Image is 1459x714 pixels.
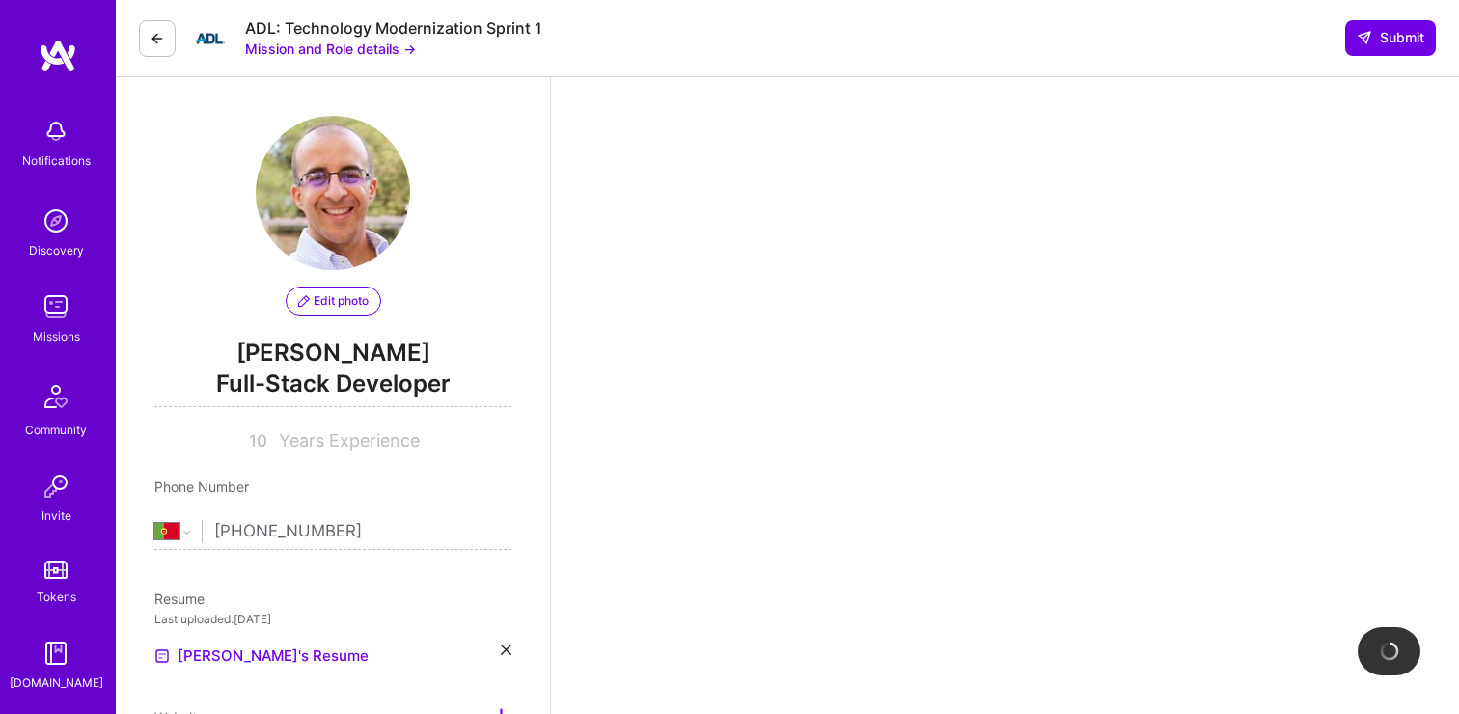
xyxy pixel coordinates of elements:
div: Community [25,420,87,440]
span: Submit [1357,28,1424,47]
span: [PERSON_NAME] [154,339,511,368]
img: discovery [37,202,75,240]
button: Edit photo [286,287,381,316]
span: Full-Stack Developer [154,368,511,407]
a: [PERSON_NAME]'s Resume [154,645,369,668]
div: ADL: Technology Modernization Sprint 1 [245,18,542,39]
input: XX [247,430,271,453]
span: Edit photo [298,292,369,310]
img: Invite [37,467,75,506]
span: Years Experience [279,430,420,451]
button: Submit [1345,20,1436,55]
img: guide book [37,634,75,673]
div: Missions [33,326,80,346]
div: Discovery [29,240,84,261]
img: bell [37,112,75,151]
img: loading [1380,642,1399,661]
img: teamwork [37,288,75,326]
span: Phone Number [154,479,249,495]
span: Resume [154,590,205,607]
img: Company Logo [191,19,230,58]
i: icon LeftArrowDark [150,31,165,46]
img: tokens [44,561,68,579]
img: User Avatar [256,116,410,270]
div: Invite [41,506,71,526]
i: icon Close [501,645,511,655]
div: Notifications [22,151,91,171]
input: +1 (000) 000-0000 [214,504,511,560]
button: Mission and Role details → [245,39,416,59]
div: Tokens [37,587,76,607]
img: Resume [154,648,170,664]
div: [DOMAIN_NAME] [10,673,103,693]
i: icon SendLight [1357,30,1372,45]
img: logo [39,39,77,73]
div: Last uploaded: [DATE] [154,609,511,629]
i: icon PencilPurple [298,295,310,307]
img: Community [33,373,79,420]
